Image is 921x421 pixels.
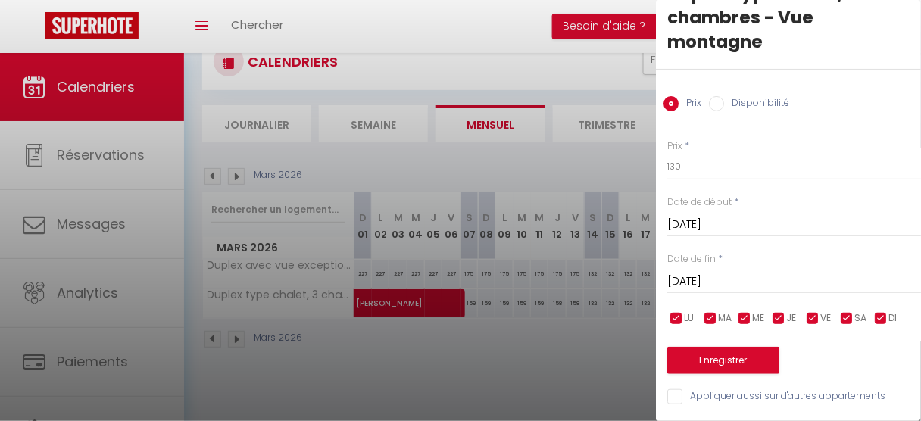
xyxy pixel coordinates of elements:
button: Enregistrer [667,347,779,374]
label: Prix [667,139,682,154]
span: ME [752,311,764,326]
span: JE [786,311,796,326]
span: DI [888,311,897,326]
span: VE [820,311,831,326]
label: Date de début [667,195,732,210]
span: MA [718,311,732,326]
label: Disponibilité [724,96,789,113]
span: LU [684,311,694,326]
label: Date de fin [667,252,716,267]
label: Prix [679,96,701,113]
span: SA [854,311,866,326]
